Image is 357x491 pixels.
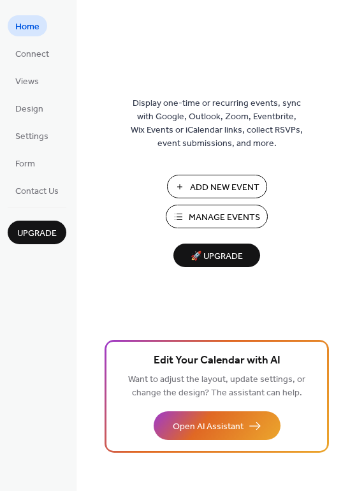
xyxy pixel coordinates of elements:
[154,352,280,370] span: Edit Your Calendar with AI
[15,130,48,143] span: Settings
[15,158,35,171] span: Form
[167,175,267,198] button: Add New Event
[8,70,47,91] a: Views
[8,180,66,201] a: Contact Us
[15,75,39,89] span: Views
[154,411,280,440] button: Open AI Assistant
[17,227,57,240] span: Upgrade
[166,205,268,228] button: Manage Events
[8,152,43,173] a: Form
[15,20,40,34] span: Home
[8,221,66,244] button: Upgrade
[8,98,51,119] a: Design
[8,43,57,64] a: Connect
[15,103,43,116] span: Design
[189,211,260,224] span: Manage Events
[131,97,303,150] span: Display one-time or recurring events, sync with Google, Outlook, Zoom, Eventbrite, Wix Events or ...
[8,15,47,36] a: Home
[190,181,259,194] span: Add New Event
[173,420,244,434] span: Open AI Assistant
[15,48,49,61] span: Connect
[8,125,56,146] a: Settings
[181,248,252,265] span: 🚀 Upgrade
[173,244,260,267] button: 🚀 Upgrade
[15,185,59,198] span: Contact Us
[128,371,305,402] span: Want to adjust the layout, update settings, or change the design? The assistant can help.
